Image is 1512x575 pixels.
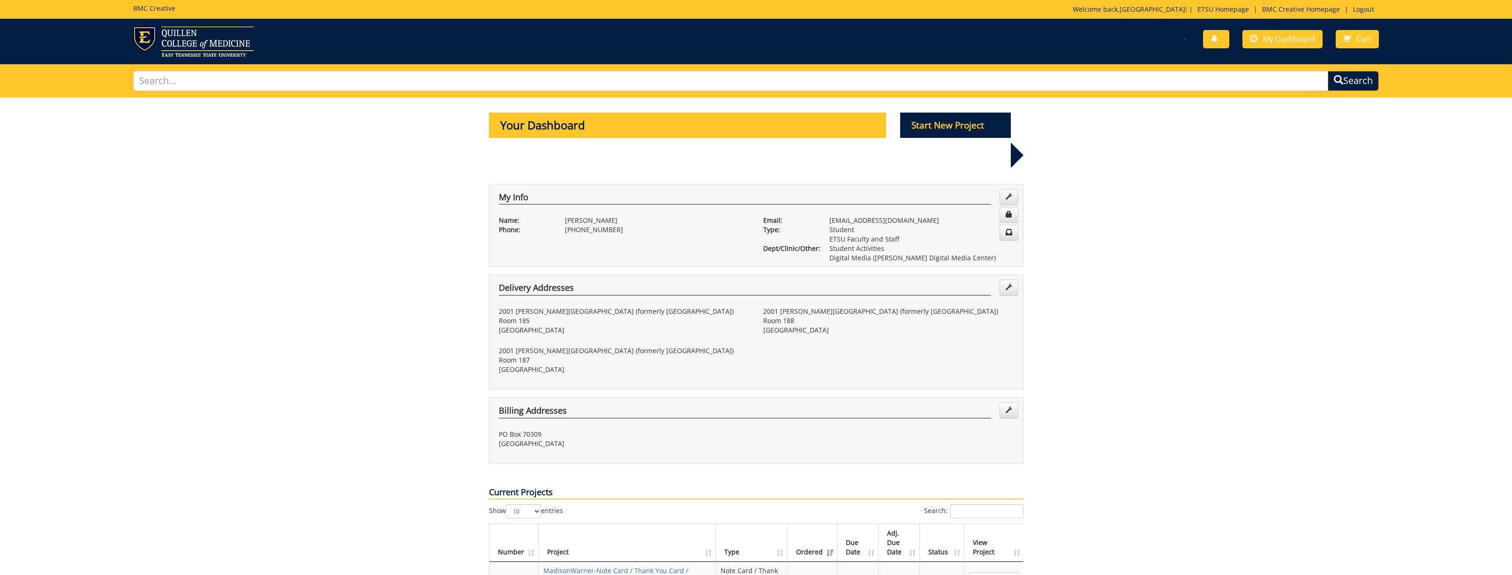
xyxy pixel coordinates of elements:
label: Show entries [489,504,563,518]
p: 2001 [PERSON_NAME][GEOGRAPHIC_DATA] (formerly [GEOGRAPHIC_DATA]) [499,307,749,316]
p: ETSU Faculty and Staff [829,235,1014,244]
p: Digital Media ([PERSON_NAME] Digital Media Center) [829,253,1014,263]
h4: Billing Addresses [499,406,991,418]
p: 2001 [PERSON_NAME][GEOGRAPHIC_DATA] (formerly [GEOGRAPHIC_DATA]) [499,346,749,356]
a: Change Communication Preferences [1000,225,1018,241]
p: PO Box 70309 [499,430,749,439]
p: [GEOGRAPHIC_DATA] [499,365,749,374]
select: Showentries [506,504,541,518]
p: Student [829,225,1014,235]
h5: BMC Creative [133,5,175,12]
a: Edit Addresses [1000,280,1018,295]
a: [GEOGRAPHIC_DATA] [1120,5,1185,14]
a: ETSU Homepage [1193,5,1254,14]
img: ETSU logo [133,26,254,57]
p: Student Activities [829,244,1014,253]
a: Cart [1336,30,1379,48]
button: Search [1328,71,1379,91]
input: Search... [133,71,1329,91]
p: Start New Project [900,113,1011,138]
a: Logout [1348,5,1379,14]
a: Edit Addresses [1000,402,1018,418]
p: Room 188 [763,316,1014,325]
a: Change Password [1000,207,1018,223]
p: [GEOGRAPHIC_DATA] [763,325,1014,335]
p: Your Dashboard [489,113,887,138]
p: Dept/Clinic/Other: [763,244,815,253]
span: My Dashboard [1263,34,1315,44]
p: Current Projects [489,486,1023,499]
p: Room 187 [499,356,749,365]
p: Email: [763,216,815,225]
p: Welcome back, ! | | | [1073,5,1379,14]
p: [EMAIL_ADDRESS][DOMAIN_NAME] [829,216,1014,225]
a: BMC Creative Homepage [1257,5,1345,14]
p: Room 185 [499,316,749,325]
th: Type: activate to sort column ascending [716,524,788,562]
a: My Dashboard [1242,30,1323,48]
p: [PERSON_NAME] [565,216,749,225]
p: 2001 [PERSON_NAME][GEOGRAPHIC_DATA] (formerly [GEOGRAPHIC_DATA]) [763,307,1014,316]
p: [GEOGRAPHIC_DATA] [499,325,749,335]
input: Search: [950,504,1023,518]
p: Type: [763,225,815,235]
a: Start New Project [900,121,1011,130]
p: [GEOGRAPHIC_DATA] [499,439,749,448]
th: Project: activate to sort column ascending [539,524,716,562]
th: Ordered: activate to sort column ascending [788,524,837,562]
p: Phone: [499,225,551,235]
th: View Project: activate to sort column ascending [964,524,1024,562]
span: Cart [1356,34,1371,44]
a: Edit Info [1000,189,1018,205]
label: Search: [924,504,1023,518]
p: Name: [499,216,551,225]
h4: Delivery Addresses [499,283,991,295]
th: Adj. Due Date: activate to sort column ascending [879,524,920,562]
p: [PHONE_NUMBER] [565,225,749,235]
th: Due Date: activate to sort column ascending [837,524,879,562]
th: Number: activate to sort column ascending [489,524,539,562]
h4: My Info [499,193,991,205]
th: Status: activate to sort column ascending [920,524,964,562]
